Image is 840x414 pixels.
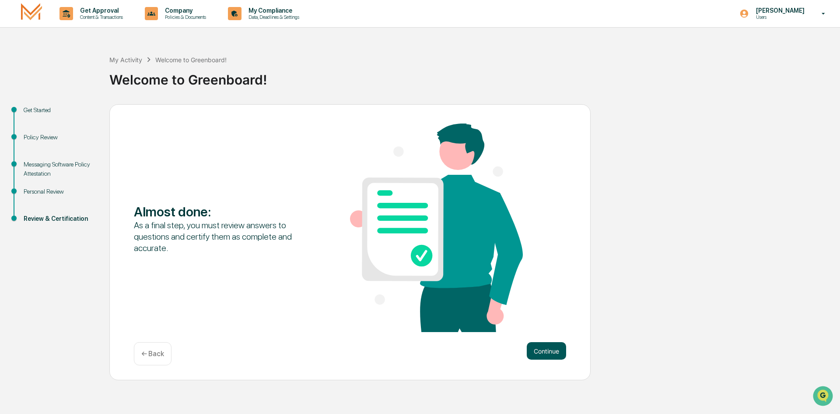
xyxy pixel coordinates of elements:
div: My Activity [109,56,142,64]
p: Get Approval [73,7,127,14]
div: Start new chat [30,67,143,76]
span: Preclearance [17,110,56,119]
img: Almost done [350,124,523,332]
p: Content & Transactions [73,14,127,20]
div: We're available if you need us! [30,76,111,83]
a: 🖐️Preclearance [5,107,60,123]
div: 🖐️ [9,111,16,118]
a: 🔎Data Lookup [5,124,59,139]
p: Policies & Documents [158,14,210,20]
p: Data, Deadlines & Settings [241,14,304,20]
div: Personal Review [24,187,95,196]
p: How can we help? [9,18,159,32]
span: Attestations [72,110,108,119]
a: 🗄️Attestations [60,107,112,123]
p: Company [158,7,210,14]
img: logo [21,3,42,24]
p: [PERSON_NAME] [749,7,809,14]
div: 🗄️ [63,111,70,118]
div: Welcome to Greenboard! [155,56,227,64]
button: Continue [527,342,566,360]
div: Almost done : [134,204,307,219]
div: As a final step, you must review answers to questions and certify them as complete and accurate. [134,219,307,254]
div: Policy Review [24,133,95,142]
div: Welcome to Greenboard! [109,65,836,88]
iframe: Open customer support [812,385,836,409]
p: Users [749,14,809,20]
a: Powered byPylon [62,148,106,155]
span: Pylon [87,149,106,155]
div: 🔎 [9,128,16,135]
span: Data Lookup [17,127,55,136]
img: 1746055101610-c473b297-6a78-478c-a979-82029cc54cd1 [9,67,24,83]
button: Start new chat [149,70,159,80]
div: Review & Certification [24,214,95,223]
div: Get Started [24,106,95,115]
p: ← Back [141,350,164,358]
div: Messaging Software Policy Attestation [24,160,95,178]
p: My Compliance [241,7,304,14]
